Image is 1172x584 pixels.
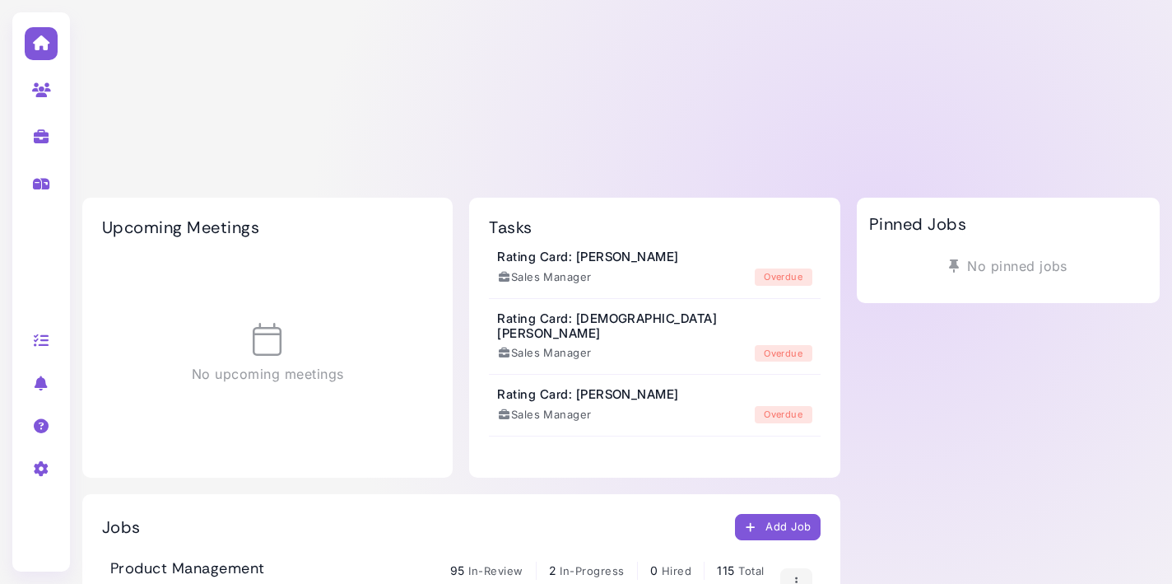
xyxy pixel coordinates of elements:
span: 0 [650,563,658,577]
div: No pinned jobs [869,250,1147,282]
span: In-Progress [560,564,624,577]
div: Sales Manager [497,269,592,286]
h3: Rating Card: [PERSON_NAME] [497,250,678,264]
div: Add Job [744,519,812,536]
h3: Rating Card: [PERSON_NAME] [497,387,678,402]
h2: Tasks [489,217,532,237]
div: overdue [755,406,812,423]
div: overdue [755,345,812,362]
div: Sales Manager [497,345,592,362]
span: 95 [450,563,465,577]
div: overdue [755,269,812,286]
span: 115 [717,563,734,577]
span: Hired [662,564,691,577]
span: 2 [549,563,556,577]
button: Add Job [735,514,821,540]
div: Sales Manager [497,407,592,423]
h3: Product Management [110,560,265,578]
h2: Jobs [102,517,141,537]
div: No upcoming meetings [102,254,433,453]
h2: Upcoming Meetings [102,217,259,237]
h2: Pinned Jobs [869,214,966,234]
span: Total [738,564,764,577]
h3: Rating Card: [DEMOGRAPHIC_DATA][PERSON_NAME] [497,311,812,341]
span: In-Review [468,564,523,577]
